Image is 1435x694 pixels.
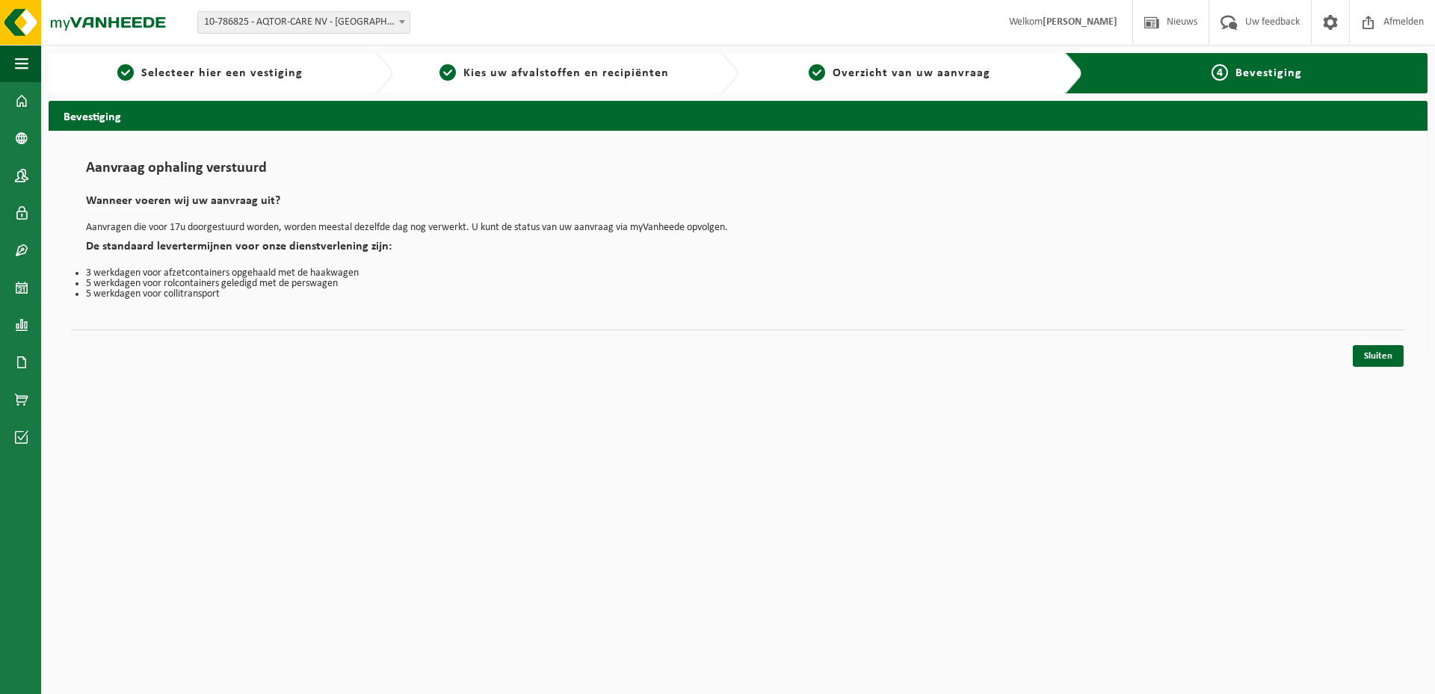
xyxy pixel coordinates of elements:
[86,289,1390,300] li: 5 werkdagen voor collitransport
[463,67,669,79] span: Kies uw afvalstoffen en recipiënten
[141,67,303,79] span: Selecteer hier een vestiging
[833,67,990,79] span: Overzicht van uw aanvraag
[1043,16,1117,28] strong: [PERSON_NAME]
[746,64,1053,82] a: 3Overzicht van uw aanvraag
[1353,345,1404,367] a: Sluiten
[56,64,363,82] a: 1Selecteer hier een vestiging
[86,279,1390,289] li: 5 werkdagen voor rolcontainers geledigd met de perswagen
[809,64,825,81] span: 3
[197,11,410,34] span: 10-786825 - AQTOR-CARE NV - OOSTAKKER
[86,161,1390,184] h1: Aanvraag ophaling verstuurd
[86,223,1390,233] p: Aanvragen die voor 17u doorgestuurd worden, worden meestal dezelfde dag nog verwerkt. U kunt de s...
[1212,64,1228,81] span: 4
[86,268,1390,279] li: 3 werkdagen voor afzetcontainers opgehaald met de haakwagen
[49,101,1428,130] h2: Bevestiging
[86,195,1390,215] h2: Wanneer voeren wij uw aanvraag uit?
[401,64,708,82] a: 2Kies uw afvalstoffen en recipiënten
[439,64,456,81] span: 2
[198,12,410,33] span: 10-786825 - AQTOR-CARE NV - OOSTAKKER
[86,241,1390,261] h2: De standaard levertermijnen voor onze dienstverlening zijn:
[117,64,134,81] span: 1
[1235,67,1302,79] span: Bevestiging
